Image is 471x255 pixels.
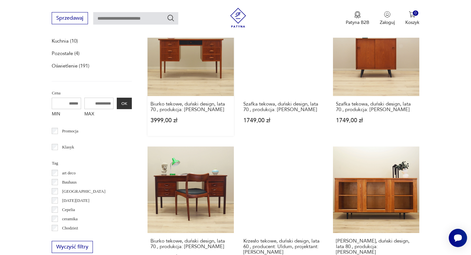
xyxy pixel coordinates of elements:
a: Kuchnia (10) [52,36,78,46]
p: Cepelia [62,206,75,213]
p: [GEOGRAPHIC_DATA] [62,188,106,195]
a: Sprzedawaj [52,16,88,21]
p: Tag [52,160,132,167]
h3: Biurko tekowe, duński design, lata 70., produkcja: [PERSON_NAME] [150,101,231,112]
p: Promocja [62,128,78,135]
button: Wyczyść filtry [52,241,93,253]
p: Koszyk [405,19,419,26]
p: Patyna B2B [346,19,369,26]
a: Szafka tekowa, duński design, lata 70., produkcja: DaniaSzafka tekowa, duński design, lata 70., p... [333,10,419,136]
img: Ikona medalu [354,11,361,18]
p: Bauhaus [62,179,77,186]
p: [DATE][DATE] [62,197,90,204]
p: Chodzież [62,225,78,232]
p: 3999,00 zł [150,118,231,123]
button: 0Koszyk [405,11,419,26]
a: Oświetlenie (191) [52,61,89,70]
h3: Biurko tekowe, duński design, lata 70., produkcja: [PERSON_NAME] [150,238,231,249]
h3: Szafka tekowa, duński design, lata 70., produkcja: [PERSON_NAME] [336,101,416,112]
p: Zaloguj [380,19,395,26]
p: 1749,00 zł [243,118,323,123]
h3: Szafka tekowa, duński design, lata 70., produkcja: [PERSON_NAME] [243,101,323,112]
h3: [PERSON_NAME], duński design, lata 80., produkcja: [PERSON_NAME] [336,238,416,255]
p: 1749,00 zł [336,118,416,123]
button: Sprzedawaj [52,12,88,24]
p: Ćmielów [62,234,78,241]
a: Szafka tekowa, duński design, lata 70., produkcja: DaniaSzafka tekowa, duński design, lata 70., p... [240,10,326,136]
label: MAX [84,109,114,120]
div: 0 [413,10,418,16]
label: MIN [52,109,81,120]
button: Zaloguj [380,11,395,26]
button: Patyna B2B [346,11,369,26]
img: Ikona koszyka [409,11,415,18]
button: OK [117,98,132,109]
p: Cena [52,89,132,97]
a: Ikona medaluPatyna B2B [346,11,369,26]
a: Pozostałe (4) [52,49,79,58]
p: ceramika [62,215,78,223]
h3: Krzesło tekowe, duński design, lata 60., producent: Uldum, projektant: [PERSON_NAME] [243,238,323,255]
button: Szukaj [167,14,175,22]
p: Klasyk [62,144,74,151]
img: Patyna - sklep z meblami i dekoracjami vintage [228,8,248,28]
a: Biurko tekowe, duński design, lata 70., produkcja: DaniaBiurko tekowe, duński design, lata 70., p... [148,10,234,136]
img: Ikonka użytkownika [384,11,391,18]
p: art deco [62,169,76,177]
iframe: Smartsupp widget button [449,229,467,247]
